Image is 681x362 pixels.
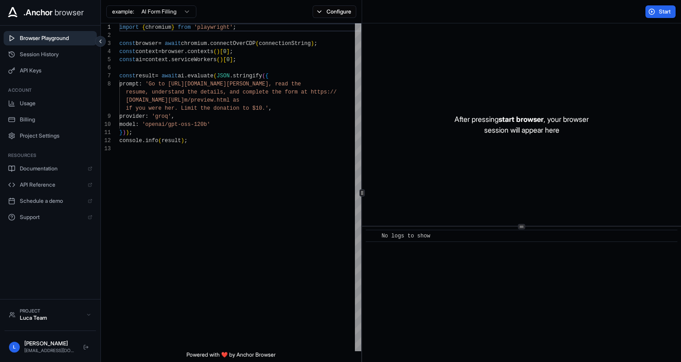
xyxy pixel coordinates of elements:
[155,73,158,79] span: =
[4,129,97,143] button: Project Settings
[207,40,210,47] span: .
[184,97,239,103] span: m/preview.html as
[101,121,111,129] div: 10
[119,57,136,63] span: const
[158,49,161,55] span: =
[145,81,281,87] span: 'Go to [URL][DOMAIN_NAME][PERSON_NAME], re
[178,24,191,31] span: from
[171,113,174,120] span: ,
[20,214,83,221] span: Support
[126,89,288,95] span: resume, understand the details, and complete the f
[152,113,171,120] span: 'groq'
[20,100,92,107] span: Usage
[171,24,174,31] span: }
[162,49,184,55] span: browser
[101,137,111,145] div: 12
[20,132,92,139] span: Project Settings
[194,24,233,31] span: 'playwright'
[139,81,142,87] span: :
[184,49,187,55] span: .
[181,40,207,47] span: chromium
[184,73,187,79] span: .
[217,73,230,79] span: JSON
[5,304,96,325] button: ProjectLuca Team
[136,49,158,55] span: context
[314,40,317,47] span: ;
[645,5,676,18] button: Start
[4,96,97,111] button: Usage
[20,314,82,322] div: Luca Team
[126,105,268,112] span: if you were her. Limit the donation to $10.'
[101,129,111,137] div: 11
[217,57,220,63] span: (
[20,67,92,74] span: API Keys
[230,57,233,63] span: ]
[13,344,16,350] span: L
[119,24,139,31] span: import
[54,6,84,19] span: browser
[233,24,236,31] span: ;
[184,138,187,144] span: ;
[126,97,184,103] span: [DOMAIN_NAME][URL]
[101,40,111,48] div: 3
[223,57,226,63] span: [
[187,49,213,55] span: contexts
[101,56,111,64] div: 5
[145,24,172,31] span: chromium
[181,138,184,144] span: )
[119,81,139,87] span: prompt
[142,57,145,63] span: =
[233,73,262,79] span: stringify
[101,48,111,56] div: 4
[136,73,155,79] span: result
[101,23,111,31] div: 1
[213,49,217,55] span: (
[101,112,111,121] div: 9
[454,114,589,135] p: After pressing , your browser session will appear here
[119,130,123,136] span: }
[268,105,272,112] span: ,
[119,113,145,120] span: provider
[20,51,92,58] span: Session History
[281,81,301,87] span: ad the
[145,57,168,63] span: context
[158,40,161,47] span: =
[119,49,136,55] span: const
[499,115,544,124] span: start browser
[20,308,82,314] div: Project
[313,5,356,18] button: Configure
[23,6,53,19] span: .Anchor
[119,121,136,128] span: model
[265,73,268,79] span: {
[217,49,220,55] span: )
[186,351,276,362] span: Powered with ❤️ by Anchor Browser
[24,347,76,354] div: [EMAIL_ADDRESS][DOMAIN_NAME]
[8,152,92,159] h3: Resources
[659,8,672,15] span: Start
[171,57,217,63] span: serviceWorkers
[262,73,265,79] span: (
[101,31,111,40] div: 2
[187,73,213,79] span: evaluate
[145,138,159,144] span: info
[4,178,97,192] a: API Reference
[142,24,145,31] span: {
[210,40,256,47] span: connectOverCDP
[119,40,136,47] span: const
[288,89,336,95] span: orm at https://
[4,112,97,127] button: Billing
[101,72,111,80] div: 7
[223,49,226,55] span: 0
[145,113,149,120] span: :
[136,57,142,63] span: ai
[227,49,230,55] span: ]
[220,57,223,63] span: )
[20,197,83,205] span: Schedule a demo
[178,73,184,79] span: ai
[20,35,92,42] span: Browser Playground
[119,138,142,144] span: console
[8,87,92,94] h3: Account
[168,57,171,63] span: .
[381,233,430,239] span: No logs to show
[101,145,111,153] div: 13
